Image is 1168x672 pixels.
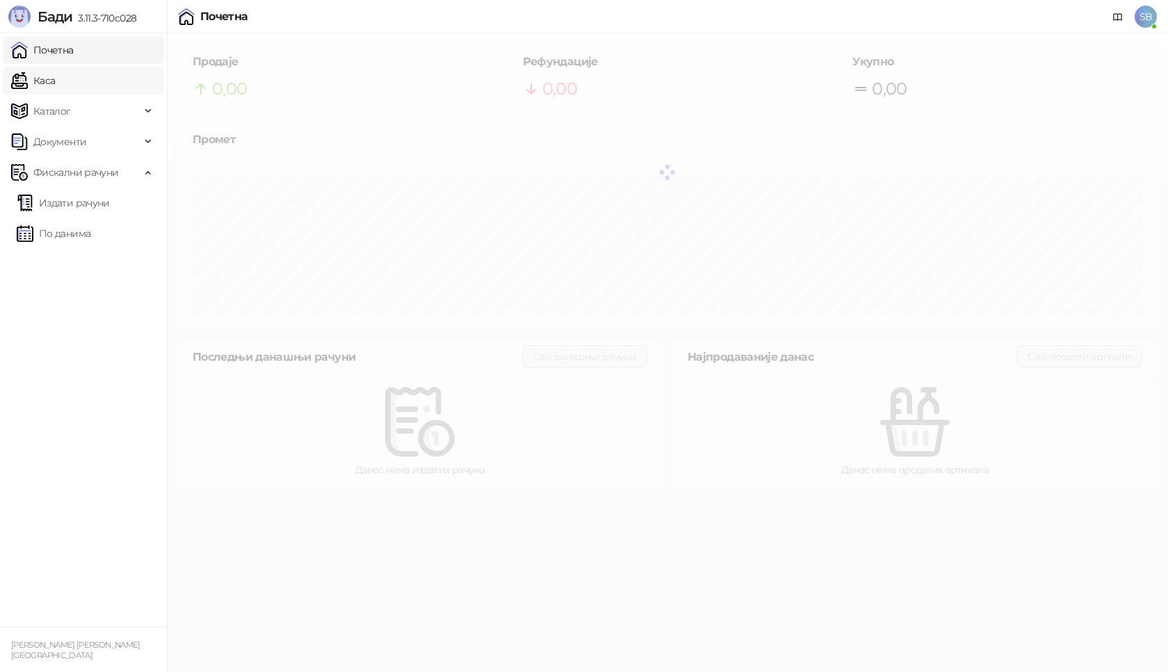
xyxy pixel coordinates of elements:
[33,97,71,125] span: Каталог
[17,189,110,217] a: Издати рачуни
[33,158,118,186] span: Фискални рачуни
[72,12,136,24] span: 3.11.3-710c028
[200,11,248,22] div: Почетна
[17,220,90,247] a: По данима
[11,67,55,95] a: Каса
[11,640,140,660] small: [PERSON_NAME] [PERSON_NAME] [GEOGRAPHIC_DATA]
[1135,6,1157,28] span: SB
[1107,6,1129,28] a: Документација
[33,128,86,156] span: Документи
[11,36,74,64] a: Почетна
[38,8,72,25] span: Бади
[8,6,31,28] img: Logo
